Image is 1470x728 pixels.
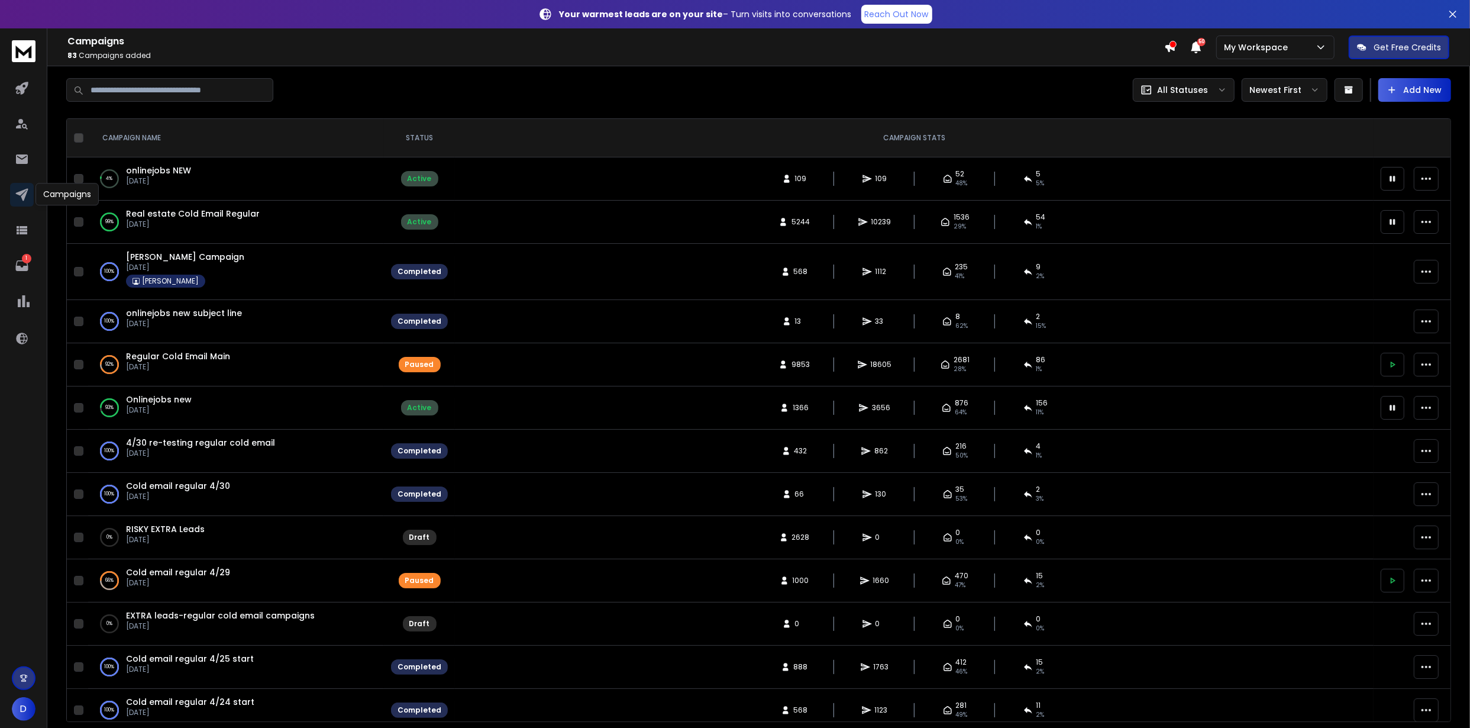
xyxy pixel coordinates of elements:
span: 0 [956,528,961,537]
span: 10239 [871,217,891,227]
a: 1 [10,254,34,278]
span: 49 % [956,710,968,720]
span: 4/30 re-testing regular cold email [126,437,275,449]
span: 0 [875,619,887,629]
span: 130 [875,489,887,499]
span: 235 [955,262,968,272]
span: 1 % [1036,222,1042,231]
td: 100%Cold email regular 4/25 start[DATE] [88,646,384,689]
span: 0 [1036,528,1041,537]
div: Completed [398,446,441,456]
span: 3 % [1036,494,1044,504]
span: 568 [794,267,808,276]
a: EXTRA leads-regular cold email campaigns [126,610,315,621]
span: 64 % [955,408,967,417]
span: 4 [1036,442,1041,451]
td: 99%Real estate Cold Email Regular[DATE] [88,201,384,244]
span: 0% [1036,624,1045,633]
td: 100%onlinejobs new subject line[DATE] [88,300,384,343]
span: Cold email regular 4/25 start [126,653,254,665]
span: 2 [1036,312,1041,321]
td: 100%Cold email regular 4/30[DATE] [88,473,384,516]
p: [DATE] [126,708,254,717]
p: 99 % [105,216,114,228]
span: 15 [1036,571,1043,581]
p: Get Free Credits [1374,41,1441,53]
td: 93%Onlinejobs new[DATE] [88,386,384,430]
div: Active [408,174,432,183]
a: RISKY EXTRA Leads [126,523,205,535]
div: Draft [409,619,430,629]
p: 100 % [105,661,115,673]
span: 5 % [1036,179,1045,188]
p: [PERSON_NAME] [142,276,199,286]
span: 5244 [791,217,810,227]
th: CAMPAIGN STATS [455,119,1374,157]
span: 29 % [954,222,966,231]
th: CAMPAIGN NAME [88,119,384,157]
p: 1 [22,254,31,263]
p: [DATE] [126,665,254,674]
span: 568 [794,706,808,715]
span: Cold email regular 4/29 [126,566,230,578]
a: onlinejobs NEW [126,165,191,176]
span: 83 [67,50,77,60]
span: 3656 [872,403,890,413]
span: 46 % [956,667,968,677]
div: Completed [398,267,441,276]
button: Newest First [1242,78,1327,102]
p: [DATE] [126,362,230,372]
span: 109 [875,174,887,183]
div: Completed [398,317,441,326]
div: Active [408,217,432,227]
p: [DATE] [126,405,192,415]
td: 100%[PERSON_NAME] Campaign[DATE][PERSON_NAME] [88,244,384,300]
span: 1 % [1036,451,1042,460]
p: [DATE] [126,621,315,631]
p: – Turn visits into conversations [560,8,852,20]
a: onlinejobs new subject line [126,307,242,319]
span: 0 [1036,614,1041,624]
a: Real estate Cold Email Regular [126,208,260,220]
div: Completed [398,662,441,672]
p: [DATE] [126,176,191,186]
span: 1366 [793,403,809,413]
div: Draft [409,533,430,542]
p: 0 % [106,618,112,630]
button: Get Free Credits [1349,36,1449,59]
span: 52 [956,169,965,179]
span: 281 [956,701,967,710]
span: 0% [1036,537,1045,547]
span: 1763 [874,662,889,672]
span: 216 [955,442,967,451]
span: 888 [794,662,808,672]
span: 47 % [955,581,965,590]
button: D [12,697,35,721]
span: 432 [794,446,807,456]
span: 2628 [792,533,810,542]
p: 66 % [105,575,114,587]
span: 8 [955,312,960,321]
span: 2 [1036,485,1041,494]
span: 28 % [954,365,966,374]
span: 62 % [955,321,968,331]
span: 41 % [955,272,965,281]
p: [DATE] [126,492,230,501]
a: Cold email regular 4/30 [126,480,230,492]
span: 1536 [954,212,970,222]
p: Reach Out Now [865,8,929,20]
p: My Workspace [1224,41,1293,53]
div: Campaigns [35,183,99,205]
span: Onlinejobs new [126,394,192,405]
div: Completed [398,489,441,499]
span: 0 [956,614,961,624]
h1: Campaigns [67,34,1164,49]
td: 66%Cold email regular 4/29[DATE] [88,559,384,603]
p: [DATE] [126,535,205,545]
p: 100 % [105,488,115,500]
